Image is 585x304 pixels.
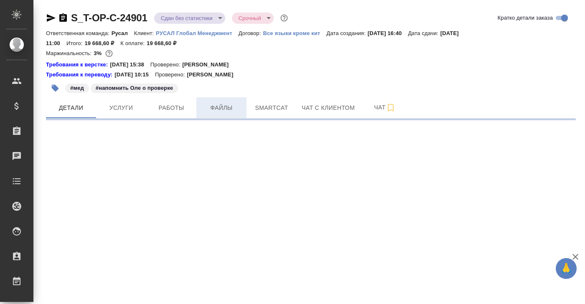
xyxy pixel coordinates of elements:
a: Требования к верстке: [46,61,110,69]
p: Договор: [239,30,263,36]
a: S_T-OP-C-24901 [71,12,148,23]
button: Сдан без статистики [158,15,215,22]
p: [PERSON_NAME] [182,61,235,69]
span: Услуги [101,103,141,113]
span: 🙏 [559,260,573,277]
p: #мед [70,84,84,92]
p: [DATE] 10:15 [114,71,155,79]
button: Доп статусы указывают на важность/срочность заказа [279,13,290,23]
p: #напомнить Оле о проверке [96,84,173,92]
span: напомнить Оле о проверке [90,84,179,91]
p: К оплате: [120,40,147,46]
div: Нажми, чтобы открыть папку с инструкцией [46,71,114,79]
button: 🙏 [556,258,577,279]
p: Клиент: [134,30,156,36]
a: РУСАЛ Глобал Менеджмент [156,29,239,36]
p: [DATE] 16:40 [368,30,408,36]
div: Сдан без статистики [232,13,274,24]
p: РУСАЛ Глобал Менеджмент [156,30,239,36]
button: Добавить тэг [46,79,64,97]
div: Сдан без статистики [154,13,225,24]
p: 19 668,60 ₽ [147,40,183,46]
a: Требования к переводу: [46,71,114,79]
p: Дата сдачи: [408,30,440,36]
svg: Подписаться [386,103,396,113]
button: Срочный [236,15,264,22]
p: 19 668,60 ₽ [84,40,120,46]
div: Нажми, чтобы открыть папку с инструкцией [46,61,110,69]
span: Чат [365,102,405,113]
span: Детали [51,103,91,113]
span: Smartcat [252,103,292,113]
span: Чат с клиентом [302,103,355,113]
span: мед [64,84,90,91]
p: Проверено: [150,61,183,69]
p: [PERSON_NAME] [187,71,239,79]
p: Проверено: [155,71,187,79]
p: Все языки кроме кит [263,30,326,36]
button: Скопировать ссылку [58,13,68,23]
span: Кратко детали заказа [498,14,553,22]
p: Дата создания: [326,30,367,36]
p: Итого: [66,40,84,46]
span: Файлы [201,103,242,113]
p: [DATE] 15:38 [110,61,150,69]
p: Ответственная команда: [46,30,112,36]
span: Работы [151,103,191,113]
p: 3% [94,50,104,56]
a: Все языки кроме кит [263,29,326,36]
button: 15928.56 RUB; [104,48,114,59]
p: Маржинальность: [46,50,94,56]
button: Скопировать ссылку для ЯМессенджера [46,13,56,23]
p: Русал [112,30,134,36]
